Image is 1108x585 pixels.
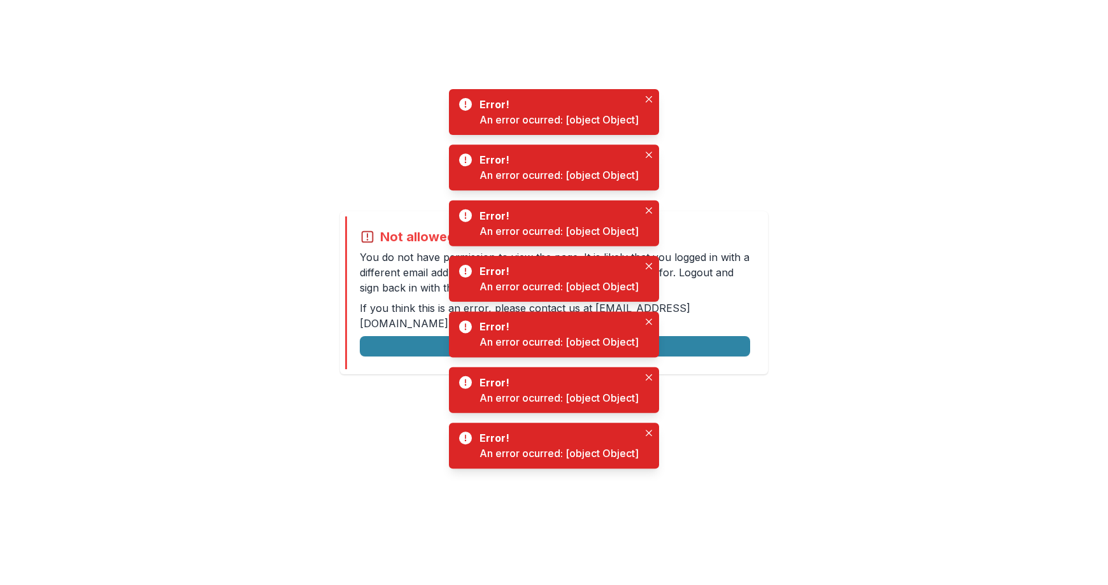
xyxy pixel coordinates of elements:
[360,336,750,356] button: Logout
[479,390,639,405] div: An error ocurred: [object Object]
[479,97,634,112] div: Error!
[641,203,657,218] button: Close
[479,223,639,239] div: An error ocurred: [object Object]
[479,319,634,334] div: Error!
[360,302,690,330] a: [EMAIL_ADDRESS][DOMAIN_NAME]
[360,250,750,295] p: You do not have permission to view the page. It is likely that you logged in with a different ema...
[479,264,634,279] div: Error!
[479,334,639,349] div: An error ocurred: [object Object]
[479,152,634,167] div: Error!
[641,258,657,274] button: Close
[380,229,539,244] h2: Not allowed to view page
[479,375,634,390] div: Error!
[479,430,634,446] div: Error!
[479,446,639,461] div: An error ocurred: [object Object]
[641,314,657,329] button: Close
[641,425,657,441] button: Close
[479,208,634,223] div: Error!
[360,300,750,331] p: If you think this is an error, please contact us at .
[479,279,639,294] div: An error ocurred: [object Object]
[479,167,639,183] div: An error ocurred: [object Object]
[641,147,657,162] button: Close
[641,92,657,107] button: Close
[641,370,657,385] button: Close
[479,112,639,127] div: An error ocurred: [object Object]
